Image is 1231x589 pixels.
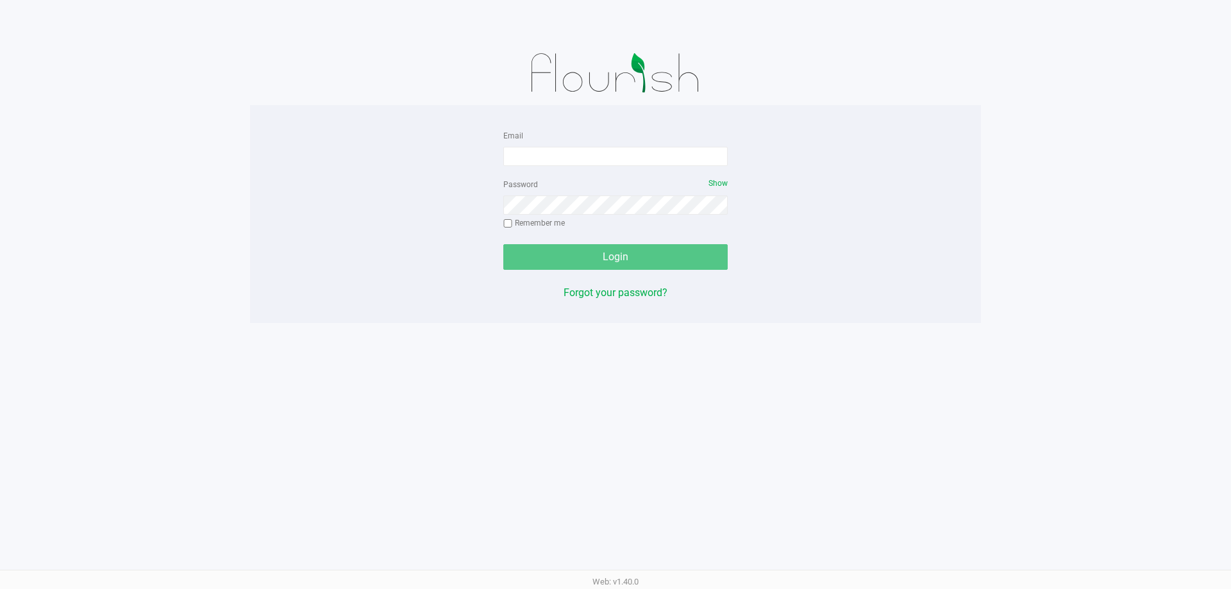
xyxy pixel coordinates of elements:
label: Email [503,130,523,142]
span: Show [708,179,728,188]
input: Remember me [503,219,512,228]
span: Web: v1.40.0 [592,577,639,586]
label: Remember me [503,217,565,229]
button: Forgot your password? [564,285,667,301]
label: Password [503,179,538,190]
